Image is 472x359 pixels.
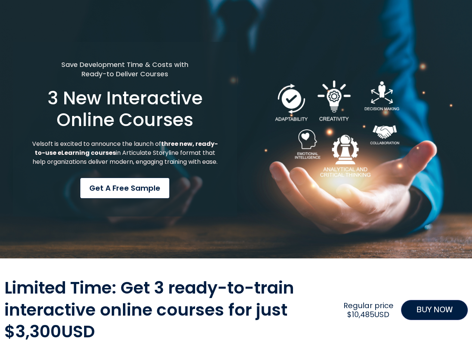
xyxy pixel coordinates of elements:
a: BUY NOW [401,300,468,320]
p: Velsoft is excited to announce the launch of in Articulate Storyline format that help organizatio... [31,139,219,166]
h5: Save Development Time & Costs with Ready-to Deliver Courses [31,60,219,79]
h2: Limited Time: Get 3 ready-to-train interactive online courses for just $3,300USD [4,277,336,343]
h1: 3 New Interactive Online Courses [31,88,219,131]
h2: Regular price $10,485USD [340,301,397,319]
strong: three new, ready-to-use eLearning courses [35,139,218,157]
span: Get a Free Sample [89,182,160,194]
span: BUY NOW [416,304,453,316]
a: Get a Free Sample [80,178,170,199]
